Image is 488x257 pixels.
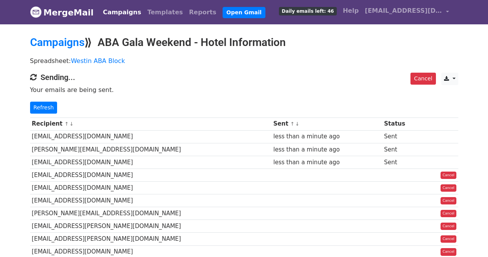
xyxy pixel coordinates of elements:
td: [EMAIL_ADDRESS][DOMAIN_NAME] [30,182,272,194]
td: [EMAIL_ADDRESS][PERSON_NAME][DOMAIN_NAME] [30,233,272,245]
a: Reports [186,5,220,20]
a: ↑ [290,121,295,127]
a: Cancel [441,197,456,205]
th: Sent [272,117,382,130]
a: Cancel [410,73,436,85]
a: Campaigns [100,5,144,20]
p: Your emails are being sent. [30,86,458,94]
td: [EMAIL_ADDRESS][DOMAIN_NAME] [30,156,272,168]
div: less than a minute ago [273,158,380,167]
td: [EMAIL_ADDRESS][DOMAIN_NAME] [30,130,272,143]
td: Sent [382,143,422,156]
img: MergeMail logo [30,6,42,18]
td: [PERSON_NAME][EMAIL_ADDRESS][DOMAIN_NAME] [30,143,272,156]
a: Help [340,3,362,19]
td: [PERSON_NAME][EMAIL_ADDRESS][DOMAIN_NAME] [30,207,272,220]
div: less than a minute ago [273,132,380,141]
a: Cancel [441,210,456,218]
a: Cancel [441,248,456,256]
td: [EMAIL_ADDRESS][PERSON_NAME][DOMAIN_NAME] [30,220,272,233]
a: Refresh [30,102,57,114]
a: Campaigns [30,36,84,49]
a: Open Gmail [223,7,265,18]
p: Spreadsheet: [30,57,458,65]
a: ↓ [295,121,299,127]
a: Templates [144,5,186,20]
a: ↓ [69,121,74,127]
td: [EMAIL_ADDRESS][DOMAIN_NAME] [30,194,272,207]
h4: Sending... [30,73,458,82]
a: MergeMail [30,4,94,20]
div: less than a minute ago [273,145,380,154]
a: Westin ABA Block [71,57,125,65]
td: Sent [382,130,422,143]
a: [EMAIL_ADDRESS][DOMAIN_NAME] [362,3,452,21]
td: [EMAIL_ADDRESS][DOMAIN_NAME] [30,168,272,181]
a: Cancel [441,235,456,243]
a: Daily emails left: 46 [276,3,339,19]
a: ↑ [64,121,69,127]
span: Daily emails left: 46 [279,7,336,15]
td: Sent [382,156,422,168]
th: Status [382,117,422,130]
th: Recipient [30,117,272,130]
span: [EMAIL_ADDRESS][DOMAIN_NAME] [365,6,442,15]
a: Cancel [441,172,456,179]
a: Cancel [441,223,456,230]
a: Cancel [441,184,456,192]
h2: ⟫ ABA Gala Weekend - Hotel Information [30,36,458,49]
